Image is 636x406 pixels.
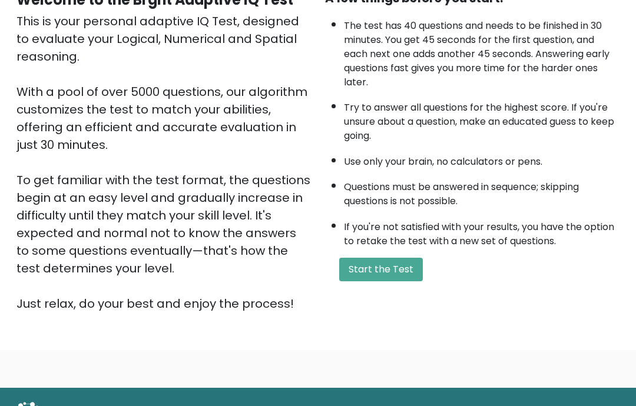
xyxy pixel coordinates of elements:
[344,14,620,90] li: The test has 40 questions and needs to be finished in 30 minutes. You get 45 seconds for the firs...
[344,95,620,144] li: Try to answer all questions for the highest score. If you're unsure about a question, make an edu...
[16,13,311,313] div: This is your personal adaptive IQ Test, designed to evaluate your Logical, Numerical and Spatial ...
[344,215,620,249] li: If you're not satisfied with your results, you have the option to retake the test with a new set ...
[339,258,423,282] button: Start the Test
[344,149,620,169] li: Use only your brain, no calculators or pens.
[344,175,620,209] li: Questions must be answered in sequence; skipping questions is not possible.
